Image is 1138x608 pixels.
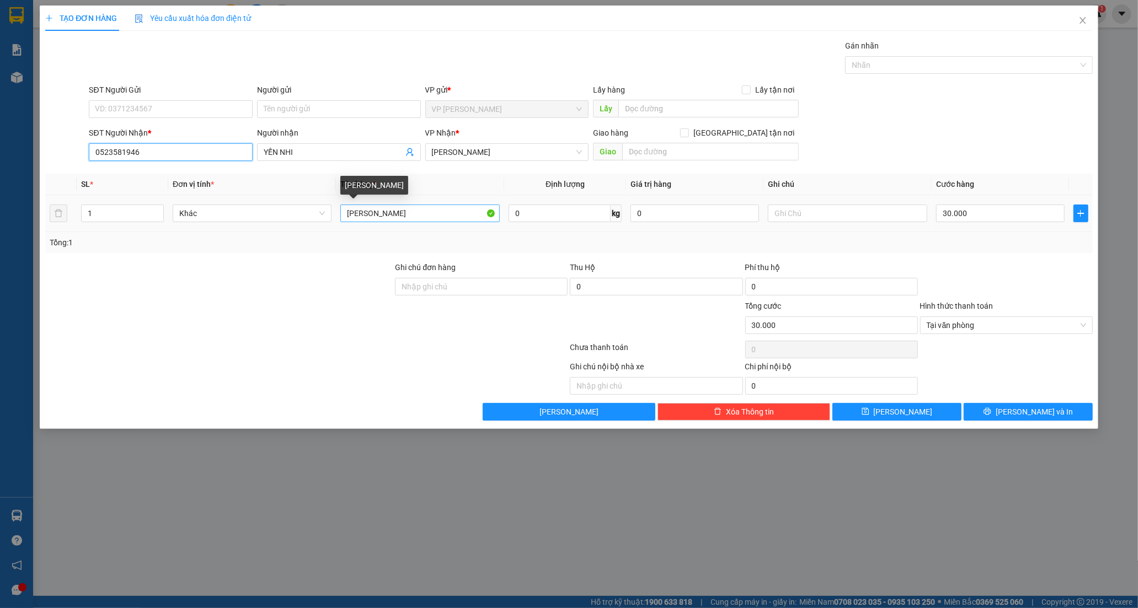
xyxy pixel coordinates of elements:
span: Thu Hộ [570,263,595,272]
span: Giao [593,143,622,160]
span: Khác [179,205,325,222]
input: 0 [631,205,759,222]
span: Yêu cầu xuất hóa đơn điện tử [135,14,251,23]
span: user-add [405,148,414,157]
span: Tại văn phòng [927,317,1086,333]
button: Close [1067,6,1098,36]
span: Giá trị hàng [631,180,671,189]
th: Ghi chú [763,174,931,195]
div: VP gửi [425,84,589,96]
span: delete [714,407,722,416]
div: Người nhận [257,127,421,139]
button: plus [1073,205,1088,222]
input: Nhập ghi chú [570,377,742,395]
input: Ghi Chú [768,205,927,222]
input: Ghi chú đơn hàng [395,278,568,295]
button: printer[PERSON_NAME] và In [964,403,1093,421]
div: SĐT Người Gửi [89,84,253,96]
div: Người gửi [257,84,421,96]
label: Gán nhãn [845,41,879,50]
span: Cước hàng [936,180,974,189]
span: VP Nhận [425,128,456,137]
div: Chưa thanh toán [569,341,744,361]
span: Xóa Thông tin [726,406,774,418]
span: kg [611,205,622,222]
span: Hồ Chí Minh [432,144,583,160]
div: Tổng: 1 [50,236,439,249]
button: delete [50,205,67,222]
span: Tổng cước [745,302,782,310]
span: Giao hàng [593,128,628,137]
span: [PERSON_NAME] và In [996,406,1073,418]
span: Lấy tận nơi [751,84,799,96]
img: icon [135,14,143,23]
span: [GEOGRAPHIC_DATA] tận nơi [689,127,799,139]
span: [PERSON_NAME] [539,406,599,418]
span: Lấy hàng [593,85,625,94]
div: [PERSON_NAME] [340,176,408,195]
div: SĐT Người Nhận [89,127,253,139]
span: printer [984,407,991,416]
span: plus [1074,209,1088,218]
div: Phí thu hộ [745,261,918,278]
div: Ghi chú nội bộ nhà xe [570,361,742,377]
span: SL [81,180,90,189]
span: Định lượng [546,180,585,189]
label: Ghi chú đơn hàng [395,263,456,272]
span: [PERSON_NAME] [874,406,933,418]
button: deleteXóa Thông tin [658,403,830,421]
label: Hình thức thanh toán [920,302,993,310]
span: save [862,407,869,416]
input: Dọc đường [622,143,799,160]
span: close [1078,16,1087,25]
button: [PERSON_NAME] [483,403,655,421]
button: save[PERSON_NAME] [832,403,961,421]
span: VP Phan Rang [432,101,583,117]
input: Dọc đường [618,100,799,117]
div: Chi phí nội bộ [745,361,918,377]
input: VD: Bàn, Ghế [340,205,499,222]
span: plus [45,14,53,22]
span: TẠO ĐƠN HÀNG [45,14,117,23]
span: Lấy [593,100,618,117]
span: Đơn vị tính [173,180,214,189]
